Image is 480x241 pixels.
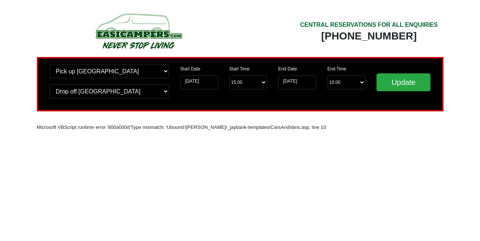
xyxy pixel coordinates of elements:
[278,75,316,89] input: Return Date
[300,20,438,29] div: CENTRAL RESERVATIONS FOR ALL ENQUIRIES
[185,124,309,130] font: /[PERSON_NAME]/_jaybank-templates/CarsAndVans.asp
[309,124,326,130] font: , line 10
[327,66,346,72] label: End Time
[278,66,297,72] label: End Date
[180,66,200,72] label: Start Date
[68,10,209,51] img: campers-checkout-logo.png
[229,66,250,72] label: Start Time
[96,124,131,130] font: error '800a000d'
[300,29,438,43] div: [PHONE_NUMBER]
[180,75,218,89] input: Start Date
[376,73,431,91] input: Update
[131,124,185,130] font: Type mismatch: 'Ubound'
[37,124,94,130] font: Microsoft VBScript runtime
